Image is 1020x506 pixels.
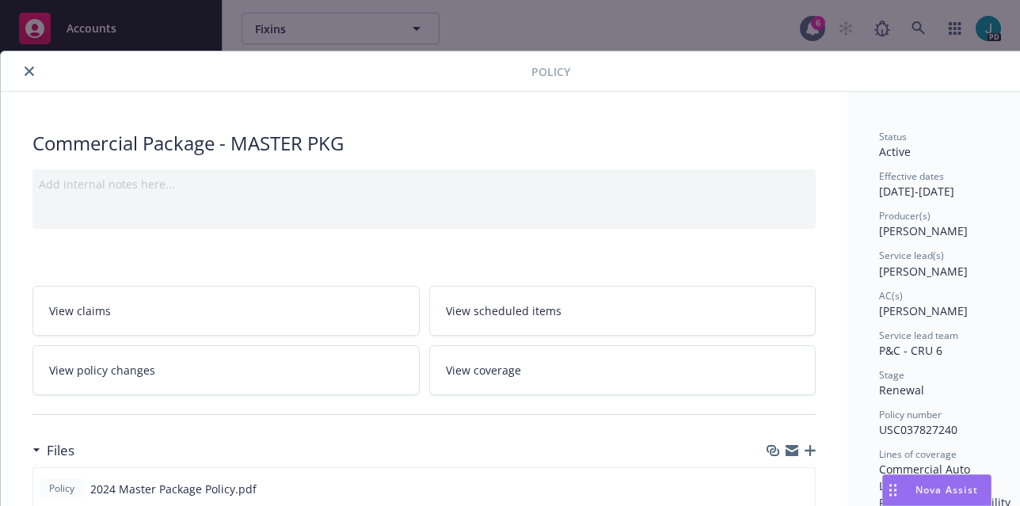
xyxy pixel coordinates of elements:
span: USC037827240 [879,422,957,437]
a: View scheduled items [429,286,816,336]
button: download file [769,481,782,497]
span: Producer(s) [879,209,931,223]
a: View coverage [429,345,816,395]
span: Status [879,130,907,143]
span: Lines of coverage [879,447,957,461]
span: Renewal [879,382,924,398]
span: View coverage [446,362,521,379]
button: preview file [794,481,809,497]
span: 2024 Master Package Policy.pdf [90,481,257,497]
div: Add internal notes here... [39,176,809,192]
span: P&C - CRU 6 [879,343,942,358]
span: [PERSON_NAME] [879,264,968,279]
span: Stage [879,368,904,382]
div: Drag to move [883,475,903,505]
span: View scheduled items [446,302,561,319]
a: View claims [32,286,420,336]
span: Service lead(s) [879,249,944,262]
span: Policy [531,63,570,80]
span: Policy [46,481,78,496]
span: Effective dates [879,169,944,183]
span: AC(s) [879,289,903,302]
button: Nova Assist [882,474,991,506]
span: Active [879,144,911,159]
span: Service lead team [879,329,958,342]
span: Policy number [879,408,942,421]
div: Files [32,440,74,461]
span: View claims [49,302,111,319]
span: [PERSON_NAME] [879,223,968,238]
h3: Files [47,440,74,461]
a: View policy changes [32,345,420,395]
div: Commercial Package - MASTER PKG [32,130,816,157]
span: Nova Assist [915,483,978,496]
button: close [20,62,39,81]
span: View policy changes [49,362,155,379]
span: Commercial Auto Liability [879,462,973,493]
span: [PERSON_NAME] [879,303,968,318]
